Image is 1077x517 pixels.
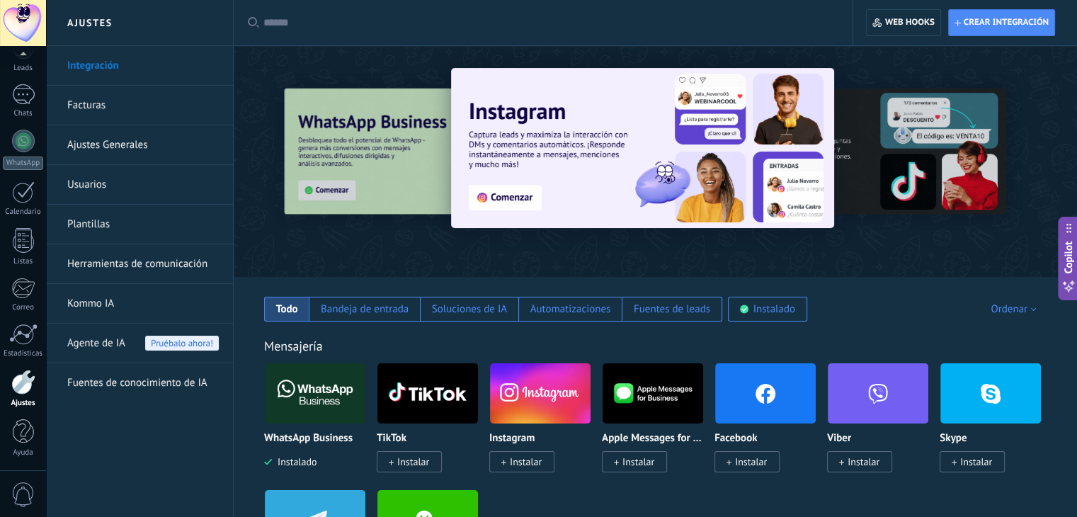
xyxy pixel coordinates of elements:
span: Instalar [622,455,654,468]
div: WhatsApp Business [264,363,377,489]
img: instagram.png [490,359,591,428]
li: Plantillas [46,205,233,244]
div: Instagram [489,363,602,489]
img: Slide 1 [451,68,834,228]
span: Copilot [1061,242,1076,274]
div: Skype [940,363,1052,489]
div: Ayuda [3,448,44,458]
div: Listas [3,257,44,266]
button: Crear integración [948,9,1055,36]
div: Apple Messages for Business [602,363,714,489]
p: Viber [827,433,851,445]
li: Usuarios [46,165,233,205]
div: Automatizaciones [530,302,611,316]
li: Integración [46,46,233,86]
span: Instalar [735,455,767,468]
a: Mensajería [264,338,323,354]
a: Herramientas de comunicación [67,244,219,284]
div: Calendario [3,208,44,217]
a: Plantillas [67,205,219,244]
img: Slide 3 [284,89,586,215]
p: Apple Messages for Business [602,433,704,445]
a: Ajustes Generales [67,125,219,165]
div: Correo [3,303,44,312]
span: Agente de IA [67,324,125,363]
img: logo_main.png [377,359,478,428]
div: Viber [827,363,940,489]
div: Chats [3,109,44,118]
div: Ordenar [991,302,1041,316]
li: Herramientas de comunicación [46,244,233,284]
p: Skype [940,433,967,445]
span: Web hooks [885,17,935,28]
p: TikTok [377,433,406,445]
div: Soluciones de IA [432,302,507,316]
span: Crear integración [964,17,1049,28]
div: TikTok [377,363,489,489]
img: logo_main.png [603,359,703,428]
li: Facturas [46,86,233,125]
span: Instalar [397,455,429,468]
div: Ajustes [3,399,44,408]
a: Integración [67,46,219,86]
li: Agente de IA [46,324,233,363]
img: facebook.png [715,359,816,428]
p: WhatsApp Business [264,433,353,445]
a: Kommo IA [67,284,219,324]
a: Usuarios [67,165,219,205]
span: Instalar [510,455,542,468]
button: Web hooks [866,9,940,36]
a: Facturas [67,86,219,125]
span: Instalar [848,455,879,468]
li: Ajustes Generales [46,125,233,165]
div: Fuentes de leads [634,302,710,316]
div: Todo [276,302,298,316]
img: skype.png [940,359,1041,428]
p: Instagram [489,433,535,445]
li: Fuentes de conocimiento de IA [46,363,233,402]
p: Facebook [714,433,757,445]
div: Instalado [753,302,795,316]
div: Estadísticas [3,349,44,358]
li: Kommo IA [46,284,233,324]
img: viber.png [828,359,928,428]
span: Instalar [960,455,992,468]
div: Leads [3,64,44,73]
div: Bandeja de entrada [321,302,409,316]
a: Agente de IAPruébalo ahora! [67,324,219,363]
img: Slide 2 [705,89,1006,215]
div: Facebook [714,363,827,489]
div: WhatsApp [3,157,43,170]
span: Pruébalo ahora! [145,336,219,351]
a: Fuentes de conocimiento de IA [67,363,219,403]
img: logo_main.png [265,359,365,428]
span: Instalado [272,455,317,468]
